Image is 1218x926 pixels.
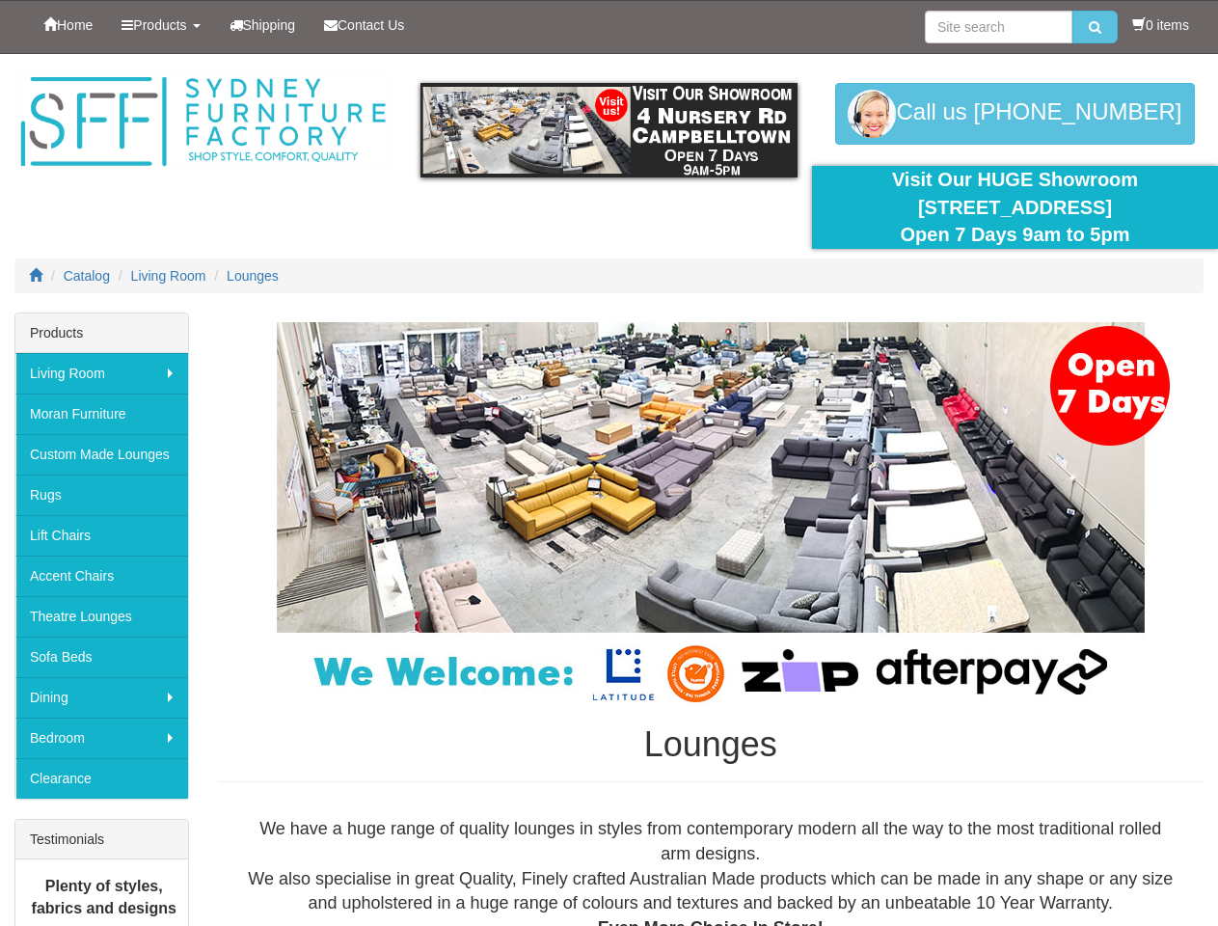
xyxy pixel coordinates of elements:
[826,166,1204,249] div: Visit Our HUGE Showroom [STREET_ADDRESS] Open 7 Days 9am to 5pm
[15,515,188,556] a: Lift Chairs
[15,434,188,475] a: Custom Made Lounges
[15,596,188,637] a: Theatre Lounges
[1132,15,1189,35] li: 0 items
[15,475,188,515] a: Rugs
[243,17,296,33] span: Shipping
[14,73,392,171] img: Sydney Furniture Factory
[15,677,188,718] a: Dining
[229,322,1193,706] img: Lounges
[29,1,107,49] a: Home
[15,353,188,394] a: Living Room
[15,820,188,859] div: Testimonials
[15,313,188,353] div: Products
[420,83,798,177] img: showroom.gif
[15,718,188,758] a: Bedroom
[925,11,1072,43] input: Site search
[15,394,188,434] a: Moran Furniture
[131,268,206,284] a: Living Room
[15,758,188,799] a: Clearance
[64,268,110,284] a: Catalog
[310,1,419,49] a: Contact Us
[338,17,404,33] span: Contact Us
[32,877,176,915] b: Plenty of styles, fabrics and designs
[107,1,214,49] a: Products
[227,268,279,284] a: Lounges
[15,637,188,677] a: Sofa Beds
[15,556,188,596] a: Accent Chairs
[218,725,1204,764] h1: Lounges
[57,17,93,33] span: Home
[133,17,186,33] span: Products
[215,1,311,49] a: Shipping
